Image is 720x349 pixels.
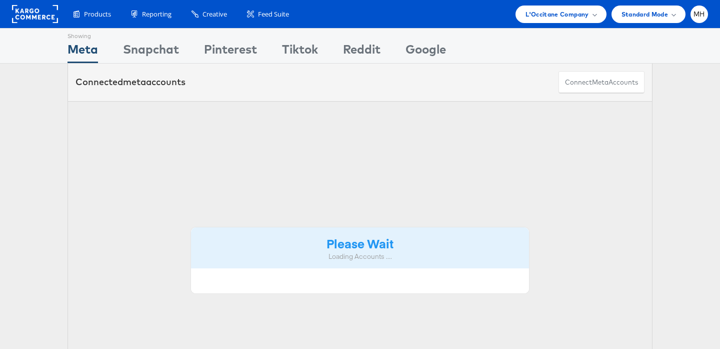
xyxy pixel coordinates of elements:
div: Pinterest [204,41,257,63]
span: meta [123,76,146,88]
div: Meta [67,41,98,63]
span: MH [693,11,705,18]
div: Showing [67,29,98,41]
div: Snapchat [123,41,179,63]
span: Standard Mode [621,9,668,20]
span: Products [84,10,111,19]
span: Feed Suite [258,10,289,19]
span: L'Occitane Company [525,9,588,20]
div: Loading Accounts .... [198,252,521,261]
div: Tiktok [282,41,318,63]
div: Google [405,41,446,63]
strong: Please Wait [326,235,393,251]
div: Connected accounts [75,76,185,89]
span: Creative [202,10,227,19]
button: ConnectmetaAccounts [558,71,644,94]
span: meta [592,78,608,87]
div: Reddit [343,41,380,63]
span: Reporting [142,10,171,19]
